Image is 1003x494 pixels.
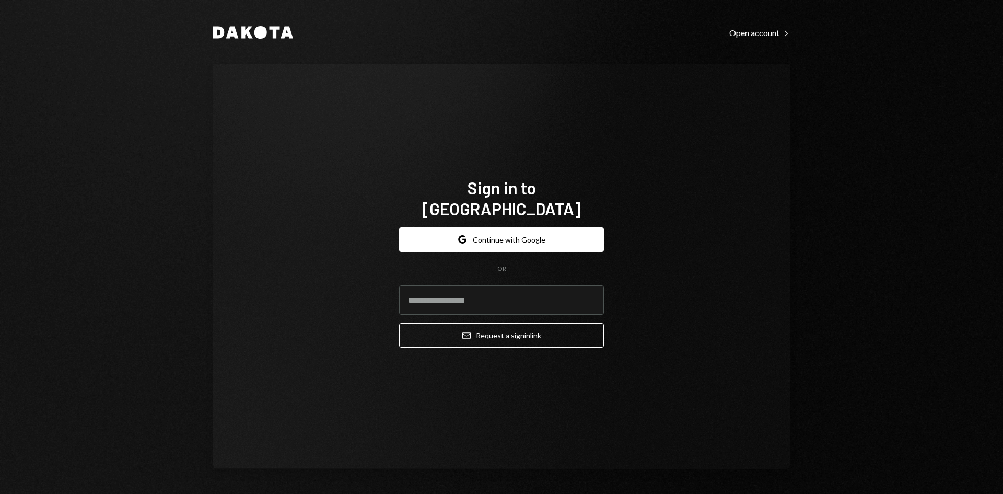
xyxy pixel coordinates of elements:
button: Request a signinlink [399,323,604,348]
button: Continue with Google [399,227,604,252]
div: Open account [729,28,790,38]
div: OR [497,265,506,273]
a: Open account [729,27,790,38]
h1: Sign in to [GEOGRAPHIC_DATA] [399,177,604,219]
